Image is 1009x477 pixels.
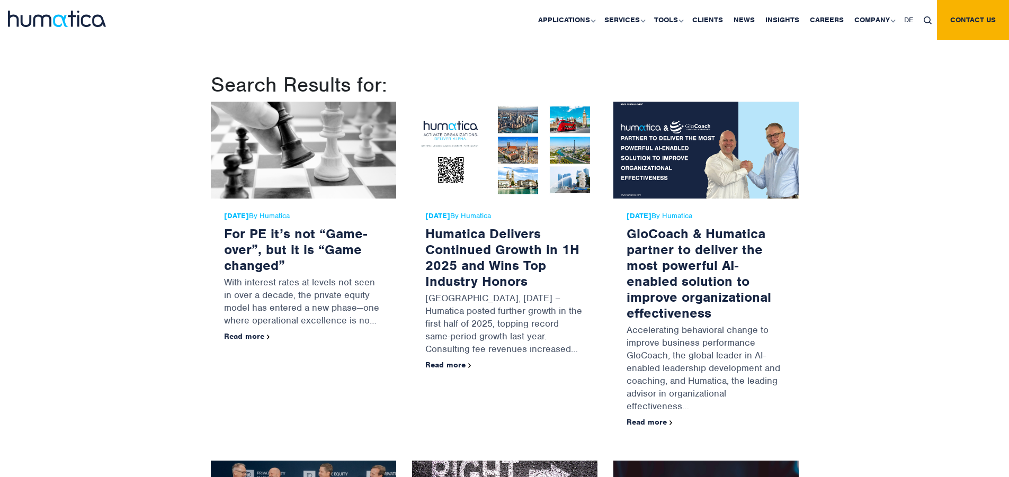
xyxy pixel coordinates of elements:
[627,211,651,220] strong: [DATE]
[425,289,584,361] p: [GEOGRAPHIC_DATA], [DATE] – Humatica posted further growth in the first half of 2025, topping rec...
[669,420,673,425] img: arrowicon
[224,212,383,220] span: By Humatica
[211,72,799,97] h1: Search Results for:
[924,16,932,24] img: search_icon
[224,273,383,332] p: With interest rates at levels not seen in over a decade, the private equity model has entered a n...
[425,360,471,370] a: Read more
[425,225,579,290] a: Humatica Delivers Continued Growth in 1H 2025 and Wins Top Industry Honors
[627,212,785,220] span: By Humatica
[224,211,249,220] strong: [DATE]
[412,102,597,199] img: Humatica Delivers Continued Growth in 1H 2025 and Wins Top Industry Honors
[425,211,450,220] strong: [DATE]
[627,321,785,418] p: Accelerating behavioral change to improve business performance GloCoach, the global leader in AI-...
[8,11,106,27] img: logo
[627,417,673,427] a: Read more
[627,225,771,321] a: GloCoach & Humatica partner to deliver the most powerful AI-enabled solution to improve organizat...
[224,331,270,341] a: Read more
[211,102,396,199] img: For PE it’s not “Game-over”, but it is “Game changed”
[904,15,913,24] span: DE
[224,225,367,274] a: For PE it’s not “Game-over”, but it is “Game changed”
[468,363,471,368] img: arrowicon
[613,102,799,199] img: GloCoach & Humatica partner to deliver the most powerful AI-enabled solution to improve organizat...
[267,335,270,339] img: arrowicon
[425,212,584,220] span: By Humatica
